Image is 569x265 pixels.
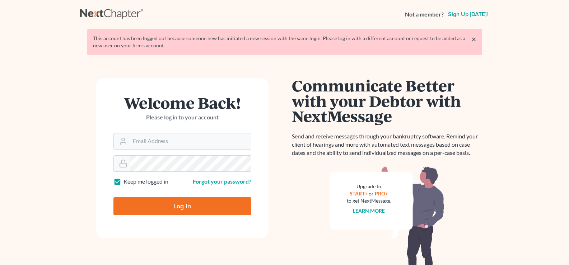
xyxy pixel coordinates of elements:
[292,132,482,157] p: Send and receive messages through your bankruptcy software. Remind your client of hearings and mo...
[347,197,391,204] div: to get NextMessage.
[93,35,476,49] div: This account has been logged out because someone new has initiated a new session with the same lo...
[292,78,482,124] h1: Communicate Better with your Debtor with NextMessage
[113,197,251,215] input: Log In
[123,178,168,186] label: Keep me logged in
[113,113,251,122] p: Please log in to your account
[447,11,489,17] a: Sign up [DATE]!
[353,208,385,214] a: Learn more
[375,190,388,197] a: PRO+
[347,183,391,190] div: Upgrade to
[350,190,368,197] a: START+
[113,95,251,110] h1: Welcome Back!
[193,178,251,185] a: Forgot your password?
[369,190,374,197] span: or
[405,10,444,19] strong: Not a member?
[130,133,251,149] input: Email Address
[471,35,476,43] a: ×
